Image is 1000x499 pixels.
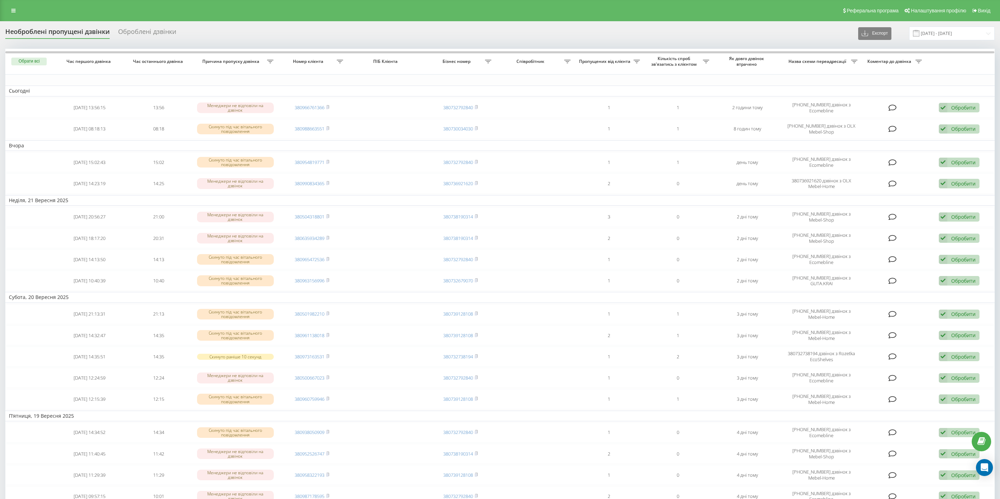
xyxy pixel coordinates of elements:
a: 380961138018 [295,332,324,339]
td: 14:13 [124,249,193,269]
td: 2 [643,347,713,366]
div: Обробити [951,159,976,166]
td: [DATE] 14:34:52 [55,423,124,442]
a: 380732792840 [443,429,473,435]
td: [PHONE_NUMBER] дзвінок з Ecomebline [782,423,861,442]
td: [DATE] 12:15:39 [55,389,124,409]
td: 4 дні тому [713,465,782,485]
td: 14:35 [124,325,193,345]
span: Номер клієнта [281,59,337,64]
a: 380732792840 [443,159,473,165]
td: 4 дні тому [713,423,782,442]
td: 2 [574,174,643,193]
div: Обробити [951,213,976,220]
a: 380732792840 [443,104,473,111]
div: Обробити [951,375,976,381]
td: 1 [643,389,713,409]
span: Назва схеми переадресації [786,59,850,64]
td: 1 [574,249,643,269]
td: 14:34 [124,423,193,442]
a: 380635934289 [295,235,324,241]
a: 380738190314 [443,451,473,457]
a: 380965472536 [295,256,324,263]
div: Менеджери не відповіли на дзвінок [197,178,274,189]
div: Менеджери не відповіли на дзвінок [197,233,274,243]
a: 380963156996 [295,277,324,284]
a: 380958322193 [295,472,324,478]
td: 11:29 [124,465,193,485]
td: 15:02 [124,152,193,172]
td: 21:13 [124,304,193,324]
span: Реферальна програма [847,8,899,13]
td: [DATE] 14:23:19 [55,174,124,193]
a: 380730034030 [443,125,473,132]
td: [PHONE_NUMBER] дзвінок з OLX Mebel-Shop [782,119,861,139]
td: день тому [713,152,782,172]
td: 380732738194 дзвінок з Rozetka EcoShelves [782,347,861,366]
td: Субота, 20 Вересня 2025 [5,292,995,303]
td: Вчора [5,140,995,151]
td: 1 [574,465,643,485]
td: 1 [574,347,643,366]
td: [DATE] 14:35:51 [55,347,124,366]
a: 380732792840 [443,375,473,381]
a: 380973163531 [295,353,324,360]
td: Сьогодні [5,86,995,96]
td: 0 [643,249,713,269]
td: 10:40 [124,271,193,290]
div: Скинуто раніше 10 секунд [197,354,274,360]
td: 2 [574,228,643,248]
a: 380739128108 [443,396,473,402]
a: 380739128108 [443,311,473,317]
td: 0 [643,207,713,227]
td: 8 годин тому [713,119,782,139]
span: Бізнес номер [429,59,485,64]
td: [DATE] 14:32:47 [55,325,124,345]
span: Налаштування профілю [911,8,966,13]
div: Необроблені пропущені дзвінки [5,28,110,39]
div: Обробити [951,332,976,339]
td: 0 [643,174,713,193]
td: [DATE] 20:56:27 [55,207,124,227]
div: Скинуто під час вітального повідомлення [197,124,274,134]
td: 1 [574,389,643,409]
span: Як довго дзвінок втрачено [719,56,775,67]
td: 2 [574,444,643,464]
td: [DATE] 18:17:20 [55,228,124,248]
div: Скинуто під час вітального повідомлення [197,254,274,265]
div: Обробити [951,353,976,360]
td: 2 дні тому [713,271,782,290]
td: [PHONE_NUMBER] дзвінок з Mebel-Home [782,325,861,345]
td: П’ятниця, 19 Вересня 2025 [5,411,995,421]
td: [DATE] 08:18:13 [55,119,124,139]
span: Пропущених від клієнта [578,59,634,64]
td: 380736921620 дзвінок з OLX Mebel-Home [782,174,861,193]
div: Обробити [951,311,976,317]
td: 3 дні тому [713,304,782,324]
td: [PHONE_NUMBER] дзвінок з Ecomebline [782,368,861,388]
td: день тому [713,174,782,193]
td: [PHONE_NUMBER] дзвінок з Ecomebline [782,98,861,118]
div: Скинуто під час вітального повідомлення [197,275,274,286]
div: Оброблені дзвінки [118,28,176,39]
td: 1 [574,368,643,388]
a: 380739128108 [443,332,473,339]
td: 11:42 [124,444,193,464]
div: Скинуто під час вітального повідомлення [197,394,274,404]
td: 1 [643,98,713,118]
div: Обробити [951,235,976,242]
td: 3 [574,207,643,227]
td: 2 години тому [713,98,782,118]
td: 1 [643,152,713,172]
button: Експорт [858,27,891,40]
div: Обробити [951,256,976,263]
td: [DATE] 13:56:15 [55,98,124,118]
td: 4 дні тому [713,444,782,464]
span: Час останнього дзвінка [131,59,186,64]
div: Менеджери не відповіли на дзвінок [197,212,274,222]
td: 1 [574,423,643,442]
td: [DATE] 14:13:50 [55,249,124,269]
a: 380501982210 [295,311,324,317]
span: Коментар до дзвінка [865,59,915,64]
td: 12:24 [124,368,193,388]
